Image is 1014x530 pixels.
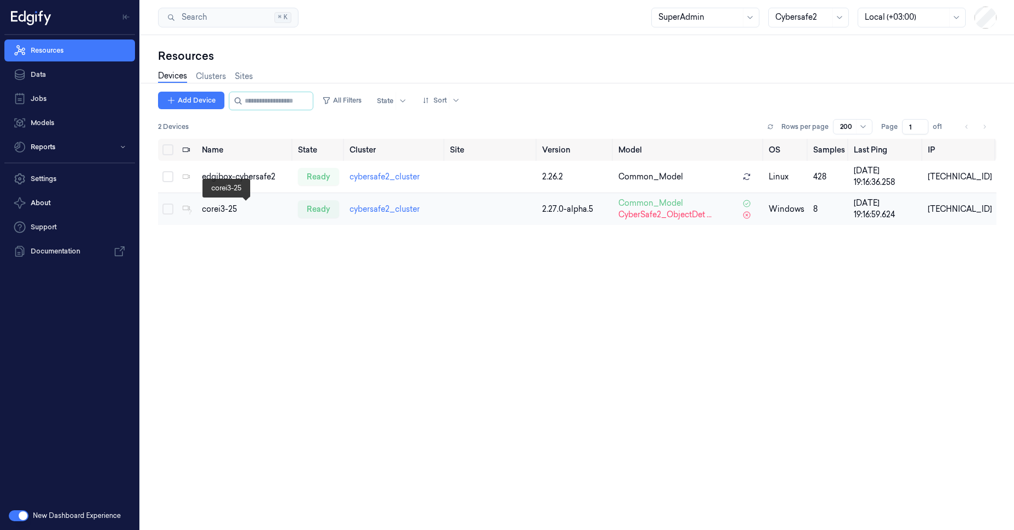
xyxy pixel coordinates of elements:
button: Select row [162,171,173,182]
th: Model [614,139,764,161]
span: Search [177,12,207,23]
div: 2.26.2 [542,171,610,183]
a: Clusters [196,71,226,82]
a: Documentation [4,240,135,262]
th: Last Ping [849,139,923,161]
span: Common_Model [618,171,683,183]
div: 8 [813,204,845,215]
p: Rows per page [781,122,829,132]
th: Samples [809,139,849,161]
span: CyberSafe2_ObjectDet ... [618,209,712,221]
button: Search⌘K [158,8,298,27]
a: cybersafe2_cluster [350,172,420,182]
div: edgibox-cybersafe2 [202,171,289,183]
span: Common_Model [618,198,683,209]
th: Cluster [345,139,446,161]
nav: pagination [959,119,992,134]
p: windows [769,204,804,215]
a: Support [4,216,135,238]
a: Resources [4,40,135,61]
a: Sites [235,71,253,82]
th: Version [538,139,614,161]
button: Toggle Navigation [117,8,135,26]
a: Devices [158,70,187,83]
a: Jobs [4,88,135,110]
th: IP [923,139,996,161]
span: Page [881,122,898,132]
div: ready [298,200,339,218]
th: Name [198,139,294,161]
th: OS [764,139,809,161]
div: Resources [158,48,996,64]
div: 2.27.0-alpha.5 [542,204,610,215]
div: [TECHNICAL_ID] [928,204,992,215]
button: About [4,192,135,214]
div: corei3-25 [202,204,289,215]
div: [DATE] 19:16:36.258 [854,165,919,188]
div: 428 [813,171,845,183]
th: Site [446,139,538,161]
span: of 1 [933,122,950,132]
button: Select row [162,204,173,215]
span: 2 Devices [158,122,189,132]
p: linux [769,171,804,183]
div: [DATE] 19:16:59.624 [854,198,919,221]
a: cybersafe2_cluster [350,204,420,214]
a: Data [4,64,135,86]
button: Add Device [158,92,224,109]
button: Select all [162,144,173,155]
div: ready [298,168,339,185]
a: Settings [4,168,135,190]
button: All Filters [318,92,366,109]
th: State [294,139,345,161]
button: Reports [4,136,135,158]
div: [TECHNICAL_ID] [928,171,992,183]
a: Models [4,112,135,134]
